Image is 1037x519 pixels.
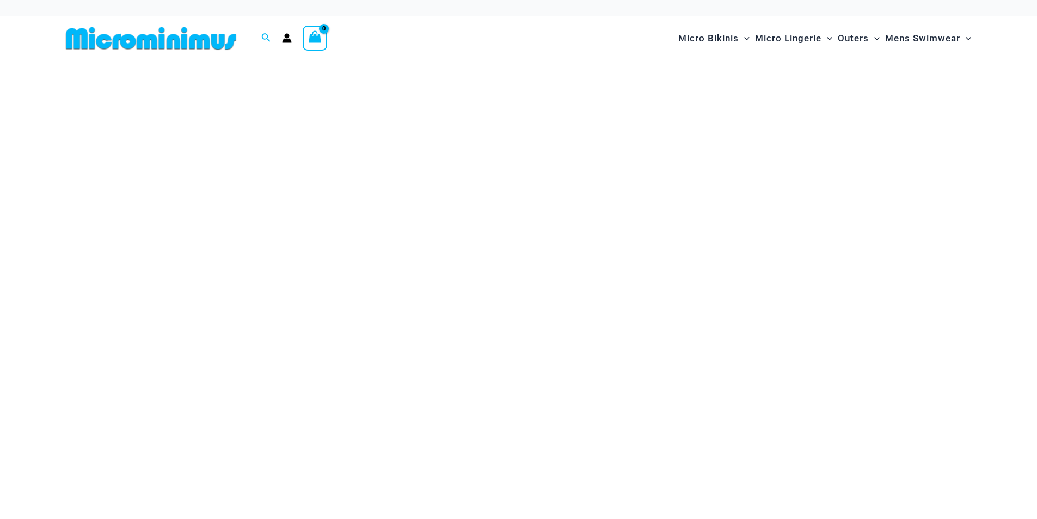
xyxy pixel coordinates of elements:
[960,25,971,52] span: Menu Toggle
[739,25,750,52] span: Menu Toggle
[835,22,882,55] a: OutersMenu ToggleMenu Toggle
[676,22,752,55] a: Micro BikinisMenu ToggleMenu Toggle
[752,22,835,55] a: Micro LingerieMenu ToggleMenu Toggle
[882,22,974,55] a: Mens SwimwearMenu ToggleMenu Toggle
[838,25,869,52] span: Outers
[303,26,328,51] a: View Shopping Cart, empty
[678,25,739,52] span: Micro Bikinis
[869,25,880,52] span: Menu Toggle
[674,20,976,57] nav: Site Navigation
[261,32,271,45] a: Search icon link
[282,33,292,43] a: Account icon link
[885,25,960,52] span: Mens Swimwear
[755,25,821,52] span: Micro Lingerie
[821,25,832,52] span: Menu Toggle
[62,26,241,51] img: MM SHOP LOGO FLAT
